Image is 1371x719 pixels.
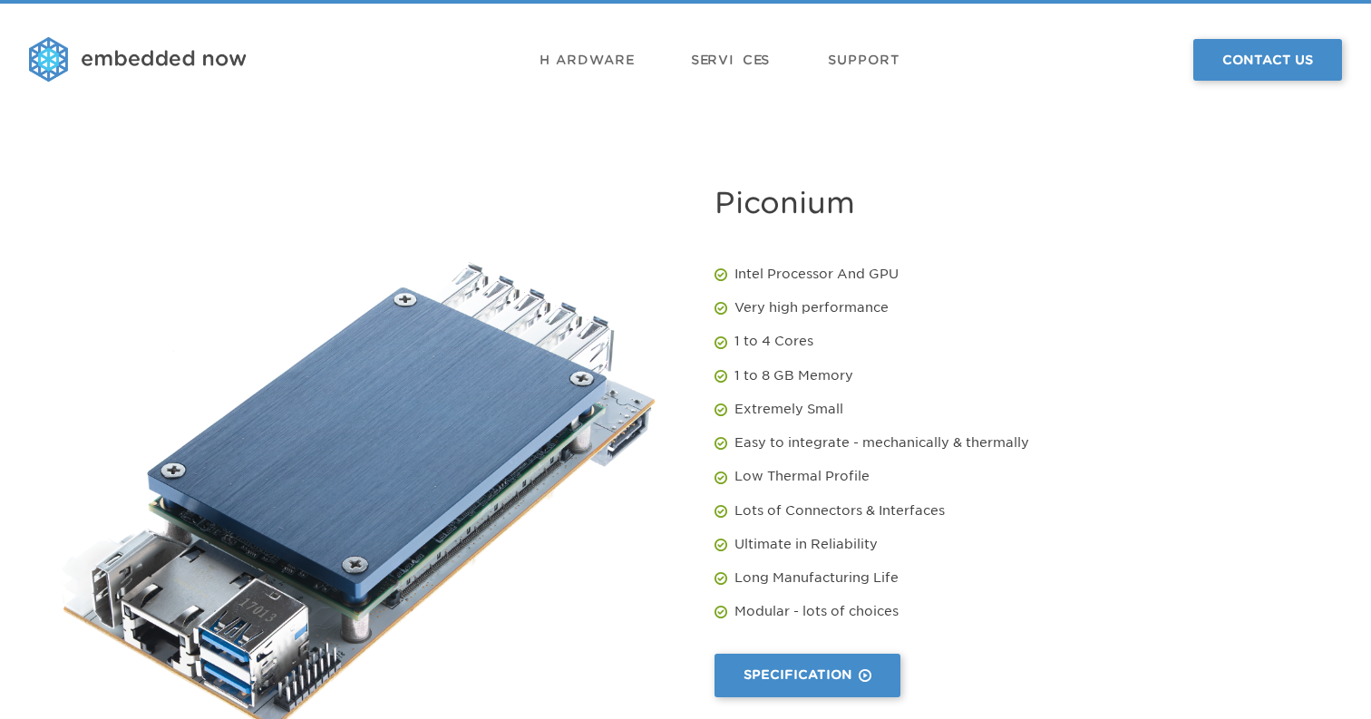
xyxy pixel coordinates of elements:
li: 1 to 8 GB Memory [715,363,1309,389]
a: Services [691,33,770,87]
li: Modular - lots of choices [715,598,1309,625]
li: Long Manufacturing Life [715,565,1309,591]
img: logo.png [29,37,247,83]
a: Specification [715,654,900,696]
li: Lots of Connectors & Interfaces [715,498,1309,524]
li: Low Thermal Profile [715,463,1309,490]
li: Very high performance [715,295,1309,321]
li: Easy to integrate - mechanically & thermally [715,430,1309,456]
h1: Piconium [715,174,1309,232]
li: 1 to 4 Cores [715,328,1309,355]
a: Support [828,33,900,87]
a: Hardware [540,33,633,87]
li: Intel Processor And GPU [715,261,1309,287]
li: Extremely Small [715,396,1309,423]
li: Ultimate in Reliability [715,531,1309,558]
a: Contact Us [1193,39,1342,81]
